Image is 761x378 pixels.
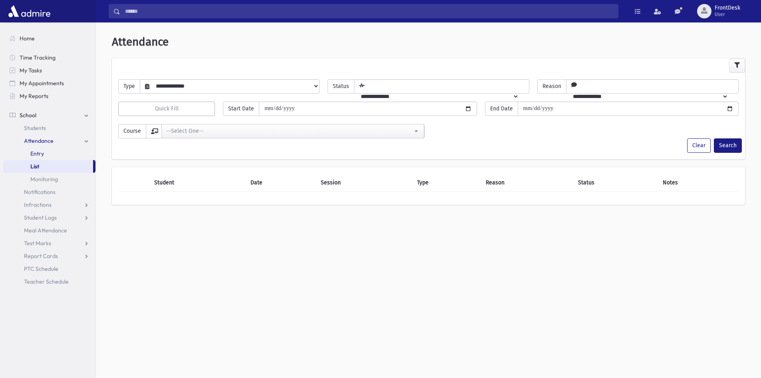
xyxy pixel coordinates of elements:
[30,176,58,183] span: Monitoring
[149,174,246,192] th: Student
[24,214,57,221] span: Student Logs
[167,127,413,135] div: --Select One--
[3,275,95,288] a: Teacher Schedule
[6,3,52,19] img: AdmirePro
[20,80,64,87] span: My Appointments
[118,124,146,138] span: Course
[485,102,518,116] span: End Date
[20,67,42,74] span: My Tasks
[30,150,44,157] span: Entry
[537,79,566,94] span: Reason
[118,79,140,94] span: Type
[3,262,95,275] a: PTC Schedule
[3,122,95,134] a: Students
[24,252,58,260] span: Report Cards
[223,102,259,116] span: Start Date
[3,198,95,211] a: Infractions
[3,173,95,186] a: Monitoring
[412,174,481,192] th: Type
[20,92,48,100] span: My Reports
[3,237,95,250] a: Test Marks
[3,134,95,147] a: Attendance
[118,102,215,116] button: Quick Fill
[20,54,56,61] span: Time Tracking
[24,201,52,208] span: Infractions
[687,138,711,153] button: Clear
[658,174,739,192] th: Notes
[155,105,179,112] span: Quick Fill
[328,79,354,94] span: Status
[120,4,618,18] input: Search
[316,174,412,192] th: Session
[3,211,95,224] a: Student Logs
[161,124,424,138] button: --Select One--
[20,35,35,42] span: Home
[24,137,54,144] span: Attendance
[3,77,95,90] a: My Appointments
[3,64,95,77] a: My Tasks
[3,250,95,262] a: Report Cards
[24,278,69,285] span: Teacher Schedule
[24,265,58,272] span: PTC Schedule
[3,109,95,122] a: School
[30,163,39,170] span: List
[714,138,742,153] button: Search
[715,11,740,18] span: User
[3,224,95,237] a: Meal Attendance
[3,186,95,198] a: Notifications
[24,188,56,196] span: Notifications
[481,174,573,192] th: Reason
[20,112,36,119] span: School
[573,174,658,192] th: Status
[3,51,95,64] a: Time Tracking
[24,240,51,247] span: Test Marks
[3,90,95,102] a: My Reports
[3,32,95,45] a: Home
[24,124,46,132] span: Students
[3,160,93,173] a: List
[246,174,316,192] th: Date
[24,227,67,234] span: Meal Attendance
[3,147,95,160] a: Entry
[112,35,169,48] span: Attendance
[715,5,740,11] span: FrontDesk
